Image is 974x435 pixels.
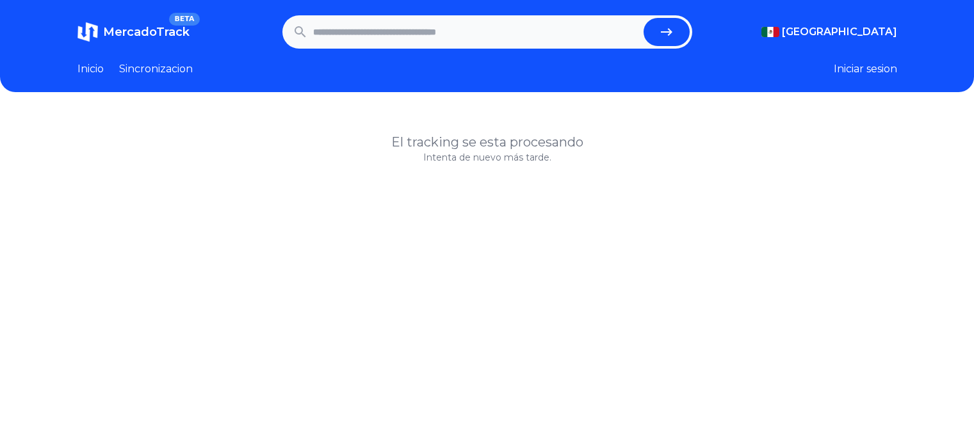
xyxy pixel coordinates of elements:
a: MercadoTrackBETA [77,22,190,42]
span: BETA [169,13,199,26]
span: [GEOGRAPHIC_DATA] [782,24,897,40]
h1: El tracking se esta procesando [77,133,897,151]
img: MercadoTrack [77,22,98,42]
button: [GEOGRAPHIC_DATA] [761,24,897,40]
span: MercadoTrack [103,25,190,39]
button: Iniciar sesion [834,61,897,77]
a: Inicio [77,61,104,77]
p: Intenta de nuevo más tarde. [77,151,897,164]
a: Sincronizacion [119,61,193,77]
img: Mexico [761,27,779,37]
